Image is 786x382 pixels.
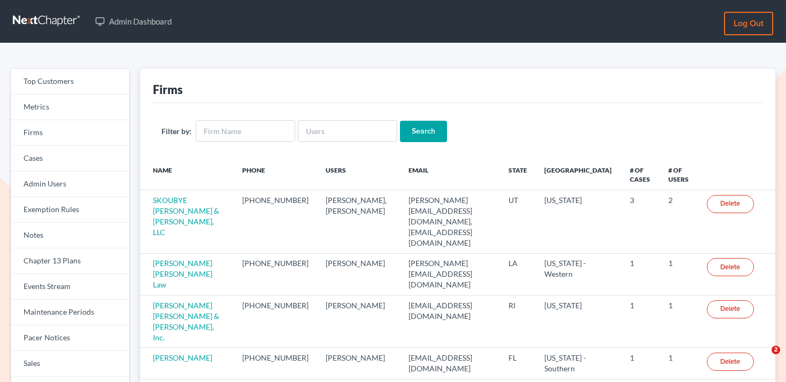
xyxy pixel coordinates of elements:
a: Delete [707,353,754,371]
td: [PHONE_NUMBER] [234,253,317,295]
div: Firms [153,82,183,97]
input: Firm Name [196,120,295,142]
a: Top Customers [11,69,129,95]
td: [EMAIL_ADDRESS][DOMAIN_NAME] [400,348,500,379]
td: RI [500,295,536,348]
td: [PERSON_NAME][EMAIL_ADDRESS][DOMAIN_NAME] [400,253,500,295]
td: [PHONE_NUMBER] [234,190,317,253]
span: 2 [772,346,780,354]
td: [PERSON_NAME] [317,348,400,379]
td: [PERSON_NAME], [PERSON_NAME] [317,190,400,253]
a: Log out [724,12,773,35]
a: Events Stream [11,274,129,300]
td: [US_STATE] [536,295,621,348]
td: 1 [621,295,660,348]
a: Chapter 13 Plans [11,248,129,274]
td: [US_STATE] - Southern [536,348,621,379]
td: [EMAIL_ADDRESS][DOMAIN_NAME] [400,295,500,348]
th: Name [140,159,234,190]
input: Search [400,121,447,142]
td: 1 [621,253,660,295]
a: Delete [707,195,754,213]
td: UT [500,190,536,253]
a: SKOUBYE [PERSON_NAME] & [PERSON_NAME], LLC [153,196,219,237]
th: State [500,159,536,190]
th: Phone [234,159,317,190]
td: FL [500,348,536,379]
a: Delete [707,300,754,318]
td: 1 [660,253,698,295]
td: 3 [621,190,660,253]
a: [PERSON_NAME] [PERSON_NAME] & [PERSON_NAME], Inc. [153,301,219,342]
a: [PERSON_NAME] [PERSON_NAME] Law [153,259,212,289]
td: [PHONE_NUMBER] [234,348,317,379]
td: [PERSON_NAME][EMAIL_ADDRESS][DOMAIN_NAME], [EMAIL_ADDRESS][DOMAIN_NAME] [400,190,500,253]
td: 1 [621,348,660,379]
a: Firms [11,120,129,146]
a: Cases [11,146,129,171]
a: Exemption Rules [11,197,129,223]
input: Users [298,120,397,142]
a: Admin Users [11,171,129,197]
td: 2 [660,190,698,253]
td: [PHONE_NUMBER] [234,295,317,348]
td: 1 [660,295,698,348]
td: [US_STATE] - Western [536,253,621,295]
a: [PERSON_NAME] [153,353,212,362]
label: Filter by: [161,126,191,137]
th: # of Users [660,159,698,190]
a: Maintenance Periods [11,300,129,325]
a: Sales [11,351,129,377]
a: Admin Dashboard [90,12,177,31]
a: Pacer Notices [11,325,129,351]
a: Metrics [11,95,129,120]
th: [GEOGRAPHIC_DATA] [536,159,621,190]
th: # of Cases [621,159,660,190]
td: [PERSON_NAME] [317,295,400,348]
a: Delete [707,258,754,276]
th: Users [317,159,400,190]
iframe: Intercom live chat [750,346,775,371]
a: Notes [11,223,129,248]
td: [PERSON_NAME] [317,253,400,295]
td: LA [500,253,536,295]
td: 1 [660,348,698,379]
td: [US_STATE] [536,190,621,253]
th: Email [400,159,500,190]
